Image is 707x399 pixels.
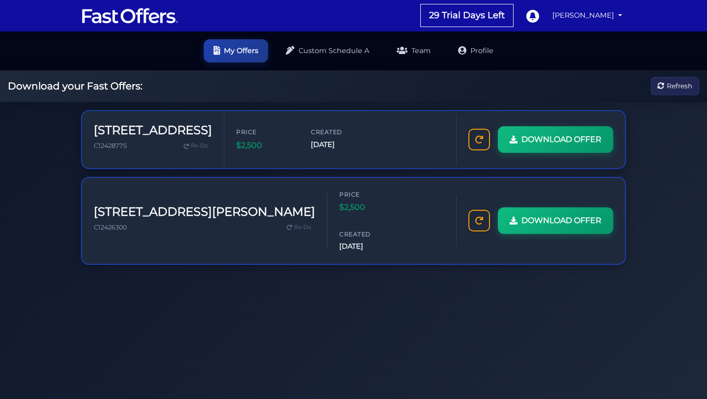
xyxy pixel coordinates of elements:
[311,139,370,150] span: [DATE]
[339,241,398,252] span: [DATE]
[294,223,311,232] span: Re-Do
[667,81,692,91] span: Refresh
[94,224,127,231] span: C12426300
[8,80,142,92] h2: Download your Fast Offers:
[283,221,315,234] a: Re-Do
[421,4,513,27] a: 29 Trial Days Left
[236,139,295,152] span: $2,500
[498,207,613,234] a: DOWNLOAD OFFER
[339,190,398,199] span: Price
[204,39,268,62] a: My Offers
[191,142,208,150] span: Re-Do
[339,201,398,214] span: $2,500
[448,39,503,62] a: Profile
[521,133,601,146] span: DOWNLOAD OFFER
[276,39,379,62] a: Custom Schedule A
[498,126,613,153] a: DOWNLOAD OFFER
[94,123,212,138] h3: [STREET_ADDRESS]
[180,140,212,152] a: Re-Do
[548,6,626,25] a: [PERSON_NAME]
[521,214,601,227] span: DOWNLOAD OFFER
[236,127,295,137] span: Price
[311,127,370,137] span: Created
[94,205,315,219] h3: [STREET_ADDRESS][PERSON_NAME]
[94,142,127,149] span: C12428775
[339,229,398,239] span: Created
[387,39,440,62] a: Team
[651,77,699,95] button: Refresh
